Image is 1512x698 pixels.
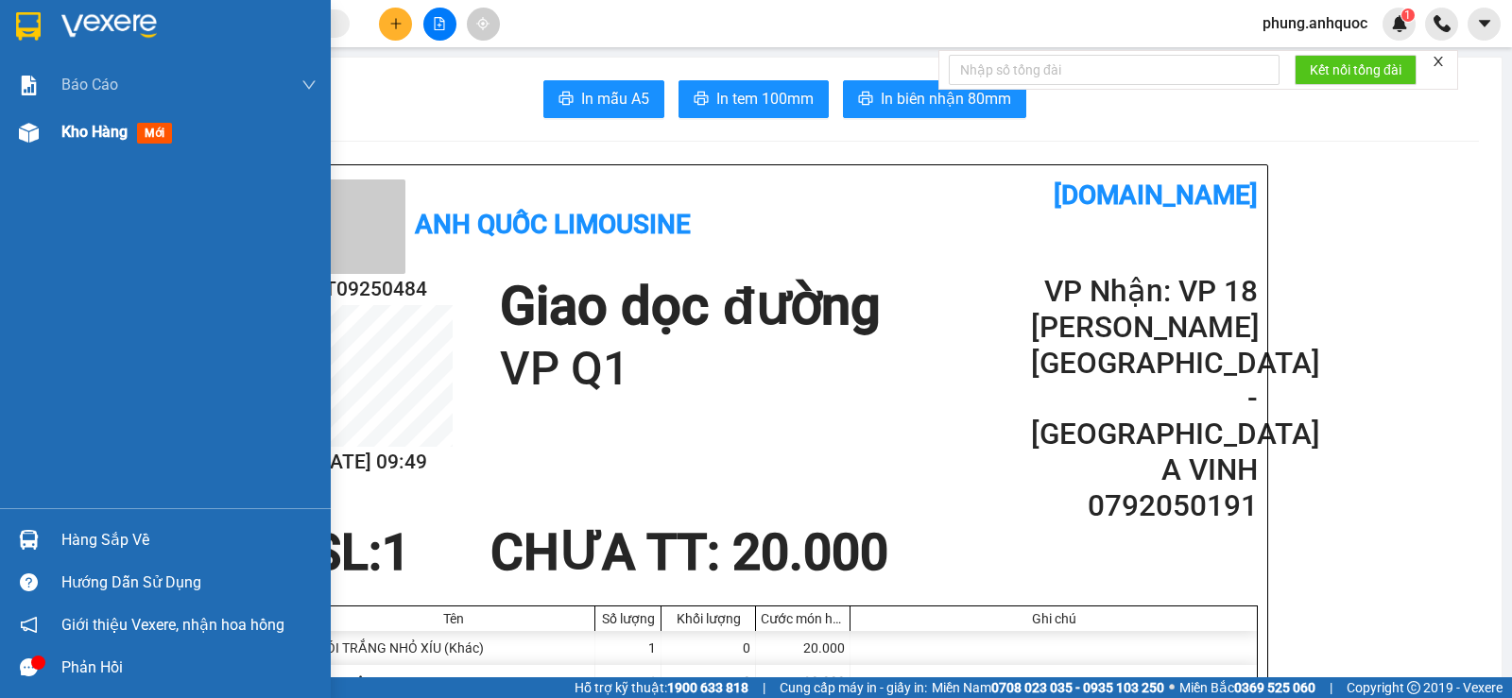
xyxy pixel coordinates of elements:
[694,91,709,109] span: printer
[433,17,446,30] span: file-add
[61,123,128,141] span: Kho hàng
[666,611,750,626] div: Khối lượng
[389,17,403,30] span: plus
[20,658,38,676] span: message
[423,8,456,41] button: file-add
[761,611,845,626] div: Cước món hàng
[19,76,39,95] img: solution-icon
[379,8,412,41] button: plus
[543,80,664,118] button: printerIn mẫu A5
[382,523,410,582] span: 1
[130,102,251,227] li: VP VP 18 [PERSON_NAME][GEOGRAPHIC_DATA] - [GEOGRAPHIC_DATA]
[780,677,927,698] span: Cung cấp máy in - giấy in:
[949,55,1280,85] input: Nhập số tổng đài
[20,573,38,591] span: question-circle
[61,73,118,96] span: Báo cáo
[595,631,661,665] div: 1
[1031,488,1258,524] h2: 0792050191
[1234,680,1315,695] strong: 0369 525 060
[575,677,748,698] span: Hỗ trợ kỹ thuật:
[312,631,595,665] div: GÓI TRẮNG NHỎ XÍU (Khác)
[317,674,380,689] span: Tổng cộng
[1247,11,1383,35] span: phung.anhquoc
[500,274,880,339] h1: Giao dọc đường
[743,674,750,689] span: 0
[1054,179,1258,211] b: [DOMAIN_NAME]
[1476,15,1493,32] span: caret-down
[679,80,829,118] button: printerIn tem 100mm
[61,526,317,554] div: Hàng sắp về
[301,77,317,93] span: down
[415,209,691,240] b: Anh Quốc Limousine
[581,87,649,111] span: In mẫu A5
[855,611,1252,626] div: Ghi chú
[9,102,130,144] li: VP VP 108 [PERSON_NAME]
[61,654,317,682] div: Phản hồi
[1434,15,1451,32] img: phone-icon
[991,680,1164,695] strong: 0708 023 035 - 0935 103 250
[858,91,873,109] span: printer
[763,677,765,698] span: |
[932,677,1164,698] span: Miền Nam
[476,17,490,30] span: aim
[1432,55,1445,68] span: close
[1391,15,1408,32] img: icon-new-feature
[1330,677,1332,698] span: |
[9,9,274,80] li: Anh Quốc Limousine
[467,8,500,41] button: aim
[61,569,317,597] div: Hướng dẫn sử dụng
[1295,55,1417,85] button: Kết nối tổng đài
[317,611,590,626] div: Tên
[500,339,880,400] h1: VP Q1
[648,674,656,689] span: 1
[881,87,1011,111] span: In biên nhận 80mm
[803,674,845,689] span: 20.000
[1179,677,1315,698] span: Miền Bắc
[716,87,814,111] span: In tem 100mm
[137,123,172,144] span: mới
[1407,681,1420,694] span: copyright
[16,12,41,41] img: logo-vxr
[20,616,38,634] span: notification
[1401,9,1415,22] sup: 1
[19,123,39,143] img: warehouse-icon
[1031,452,1258,488] h2: A VINH
[558,91,574,109] span: printer
[311,447,453,478] h2: [DATE] 09:49
[1468,8,1501,41] button: caret-down
[1310,60,1401,80] span: Kết nối tổng đài
[61,613,284,637] span: Giới thiệu Vexere, nhận hoa hồng
[1404,9,1411,22] span: 1
[843,80,1026,118] button: printerIn biên nhận 80mm
[756,631,850,665] div: 20.000
[1169,684,1175,691] span: ⚪️
[311,523,382,582] span: SL:
[479,524,900,581] div: CHƯA TT : 20.000
[1031,274,1258,452] h2: VP Nhận: VP 18 [PERSON_NAME][GEOGRAPHIC_DATA] - [GEOGRAPHIC_DATA]
[311,274,453,305] h2: VT09250484
[661,631,756,665] div: 0
[667,680,748,695] strong: 1900 633 818
[19,530,39,550] img: warehouse-icon
[600,611,656,626] div: Số lượng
